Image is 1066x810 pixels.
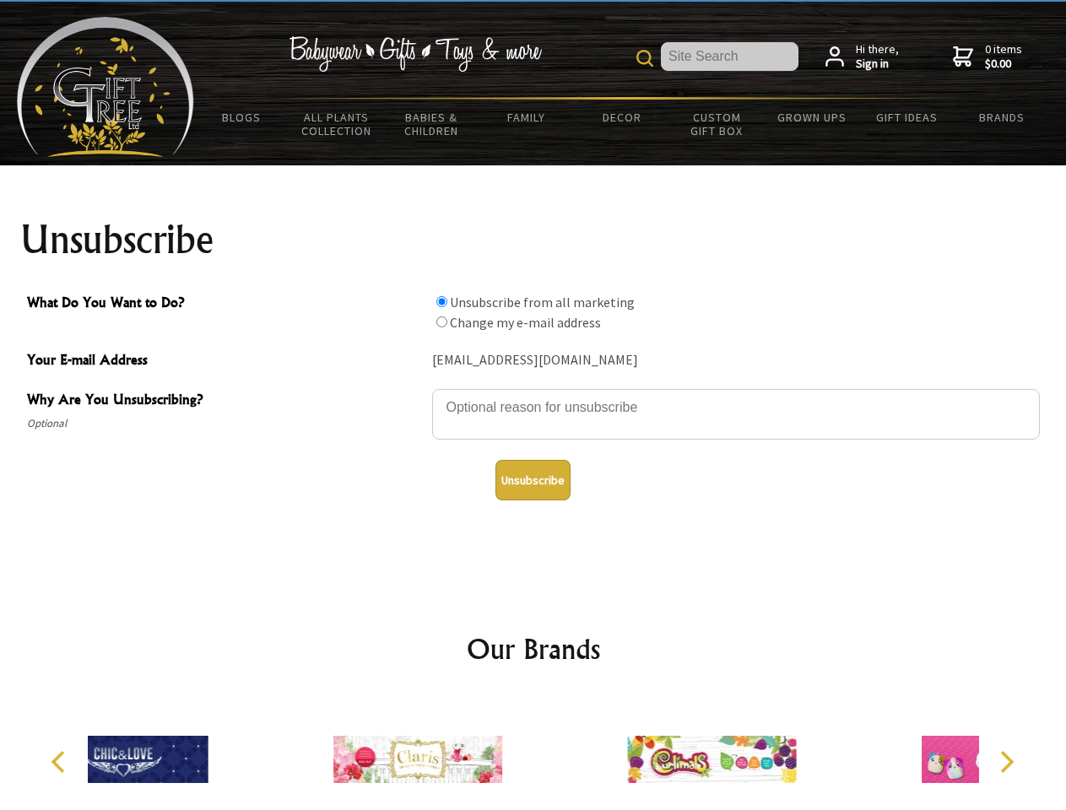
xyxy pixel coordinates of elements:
[636,50,653,67] img: product search
[859,100,955,135] a: Gift Ideas
[669,100,765,148] a: Custom Gift Box
[27,389,424,413] span: Why Are You Unsubscribing?
[988,743,1025,780] button: Next
[436,296,447,307] input: What Do You Want to Do?
[953,42,1022,72] a: 0 items$0.00
[27,413,424,434] span: Optional
[856,42,899,72] span: Hi there,
[661,42,798,71] input: Site Search
[436,316,447,327] input: What Do You Want to Do?
[17,17,194,157] img: Babyware - Gifts - Toys and more...
[20,219,1047,260] h1: Unsubscribe
[27,349,424,374] span: Your E-mail Address
[194,100,289,135] a: BLOGS
[495,460,571,500] button: Unsubscribe
[574,100,669,135] a: Decor
[289,36,542,72] img: Babywear - Gifts - Toys & more
[432,389,1040,440] textarea: Why Are You Unsubscribing?
[450,294,635,310] label: Unsubscribe from all marketing
[384,100,479,148] a: Babies & Children
[42,743,79,780] button: Previous
[289,100,385,148] a: All Plants Collection
[955,100,1050,135] a: Brands
[27,292,424,316] span: What Do You Want to Do?
[34,629,1033,669] h2: Our Brands
[764,100,859,135] a: Grown Ups
[450,314,601,331] label: Change my e-mail address
[985,41,1022,72] span: 0 items
[856,57,899,72] strong: Sign in
[479,100,575,135] a: Family
[432,348,1040,374] div: [EMAIL_ADDRESS][DOMAIN_NAME]
[825,42,899,72] a: Hi there,Sign in
[985,57,1022,72] strong: $0.00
